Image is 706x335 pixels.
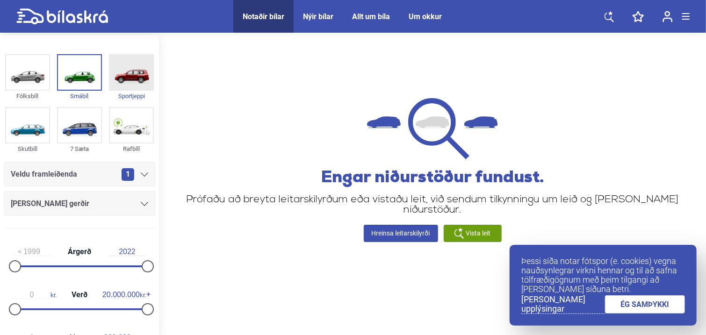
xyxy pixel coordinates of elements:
[409,12,442,21] a: Um okkur
[13,291,57,299] span: kr.
[5,143,50,154] div: Skutbíll
[5,91,50,101] div: Fólksbíll
[367,98,498,159] img: not found
[466,228,490,238] span: Vista leit
[57,143,102,154] div: 7 Sæta
[109,143,154,154] div: Rafbíll
[303,12,333,21] a: Nýir bílar
[605,295,685,314] a: ÉG SAMÞYKKI
[243,12,284,21] a: Notaðir bílar
[173,195,692,215] p: Prófaðu að breyta leitarskilyrðum eða vistaðu leit, við sendum tilkynningu um leið og [PERSON_NAM...
[102,291,146,299] span: kr.
[352,12,390,21] a: Allt um bíla
[69,291,90,299] span: Verð
[663,11,673,22] img: user-login.svg
[122,168,134,181] span: 1
[364,225,438,242] a: Hreinsa leitarskilyrði
[521,295,605,314] a: [PERSON_NAME] upplýsingar
[521,257,685,294] p: Þessi síða notar fótspor (e. cookies) vegna nauðsynlegrar virkni hennar og til að safna tölfræðig...
[109,91,154,101] div: Sportjeppi
[65,248,94,256] span: Árgerð
[11,168,77,181] span: Veldu framleiðenda
[173,169,692,187] h2: Engar niðurstöður fundust.
[11,197,89,210] span: [PERSON_NAME] gerðir
[57,91,102,101] div: Smábíl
